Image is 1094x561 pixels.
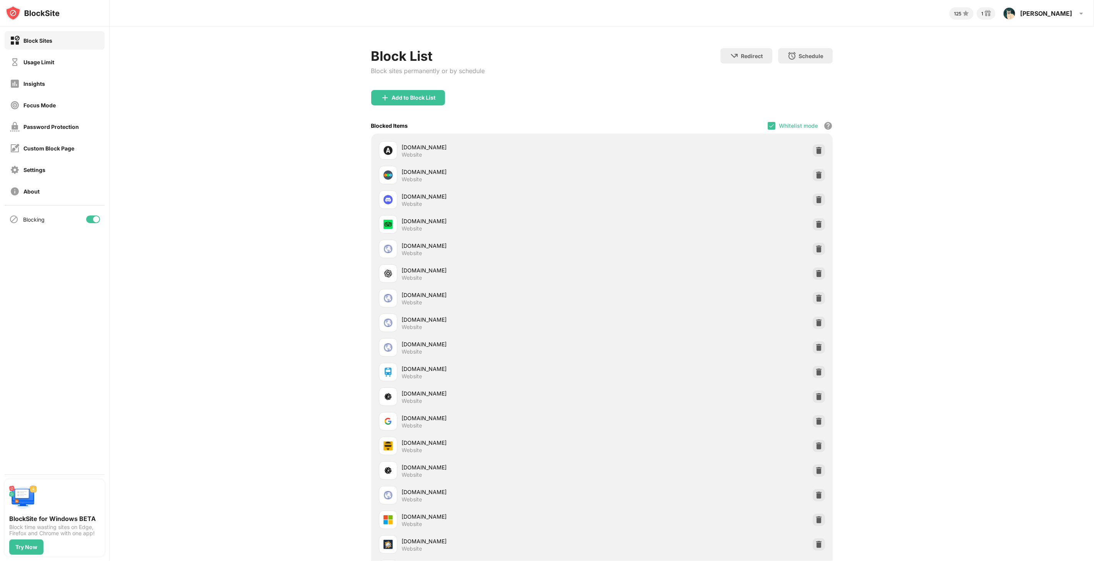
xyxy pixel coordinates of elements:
div: Password Protection [23,124,79,130]
div: Usage Limit [23,59,54,65]
img: favicons [384,540,393,549]
div: Settings [23,167,45,173]
div: Website [402,299,422,306]
img: favicons [384,294,393,303]
div: [DOMAIN_NAME] [402,463,602,471]
img: favicons [384,441,393,451]
div: [DOMAIN_NAME] [402,217,602,225]
img: ACg8ocJxjd336UQSGZ6WlvYs5cmPEnAkqeJ1tgiqQivBB8eUIMM=s96-c [1003,7,1016,20]
img: logo-blocksite.svg [5,5,60,21]
img: password-protection-off.svg [10,122,20,132]
img: favicons [384,515,393,524]
div: Website [402,151,422,158]
img: blocking-icon.svg [9,215,18,224]
div: [DOMAIN_NAME] [402,291,602,299]
div: Website [402,176,422,183]
img: points-small.svg [961,9,971,18]
img: favicons [384,170,393,180]
img: favicons [384,146,393,155]
div: Block List [371,48,485,64]
div: Website [402,225,422,232]
div: 125 [954,11,961,17]
img: favicons [384,491,393,500]
div: Block sites permanently or by schedule [371,67,485,75]
div: Insights [23,80,45,87]
div: Block Sites [23,37,52,44]
img: reward-small.svg [983,9,992,18]
img: time-usage-off.svg [10,57,20,67]
img: settings-off.svg [10,165,20,175]
div: Website [402,422,422,429]
div: [DOMAIN_NAME] [402,537,602,545]
div: [DOMAIN_NAME] [402,439,602,447]
div: [DOMAIN_NAME] [402,316,602,324]
div: Website [402,545,422,552]
div: Try Now [15,544,37,550]
div: [DOMAIN_NAME] [402,488,602,496]
div: [DOMAIN_NAME] [402,414,602,422]
div: Website [402,521,422,528]
div: [DOMAIN_NAME] [402,242,602,250]
div: Website [402,471,422,478]
div: Block time wasting sites on Edge, Firefox and Chrome with one app! [9,524,100,536]
div: Blocking [23,216,45,223]
img: block-on.svg [10,36,20,45]
div: 1 [981,11,983,17]
div: [DOMAIN_NAME] [402,192,602,200]
div: Website [402,200,422,207]
div: Website [402,373,422,380]
div: Custom Block Page [23,145,74,152]
div: Blocked Items [371,122,408,129]
div: [DOMAIN_NAME] [402,266,602,274]
div: Add to Block List [392,95,436,101]
div: [DOMAIN_NAME] [402,340,602,348]
div: [DOMAIN_NAME] [402,168,602,176]
img: about-off.svg [10,187,20,196]
div: Whitelist mode [779,122,818,129]
img: check.svg [769,123,775,129]
div: Website [402,447,422,454]
img: insights-off.svg [10,79,20,88]
div: Redirect [741,53,763,59]
img: favicons [384,367,393,377]
div: [DOMAIN_NAME] [402,513,602,521]
div: Website [402,496,422,503]
div: Website [402,397,422,404]
div: [DOMAIN_NAME] [402,143,602,151]
div: Focus Mode [23,102,56,109]
div: Website [402,274,422,281]
div: [PERSON_NAME] [1020,10,1072,17]
div: Website [402,250,422,257]
img: favicons [384,466,393,475]
img: favicons [384,343,393,352]
img: favicons [384,269,393,278]
div: Website [402,324,422,331]
img: favicons [384,318,393,327]
img: favicons [384,417,393,426]
img: customize-block-page-off.svg [10,144,20,153]
img: favicons [384,392,393,401]
img: push-desktop.svg [9,484,37,512]
img: favicons [384,220,393,229]
div: Website [402,348,422,355]
img: favicons [384,244,393,254]
div: BlockSite for Windows BETA [9,515,100,523]
div: Schedule [799,53,824,59]
div: [DOMAIN_NAME] [402,389,602,397]
img: favicons [384,195,393,204]
img: focus-off.svg [10,100,20,110]
div: About [23,188,40,195]
div: [DOMAIN_NAME] [402,365,602,373]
